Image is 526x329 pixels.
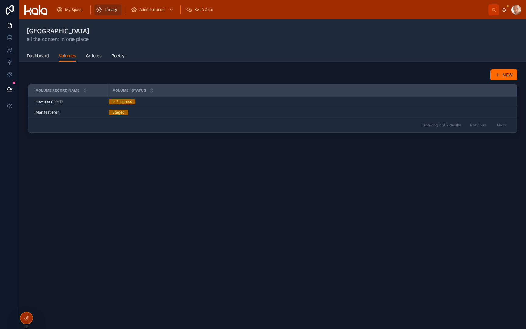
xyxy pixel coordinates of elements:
span: Volume Record Name [36,88,79,93]
a: In Progress [109,99,510,104]
span: all the content in one place [27,35,89,43]
a: new test title de [36,99,105,104]
span: new test title de [36,99,63,104]
div: In Progress [112,99,132,104]
span: Dashboard [27,53,49,59]
a: Dashboard [27,50,49,62]
span: Administration [139,7,164,12]
span: My Space [65,7,82,12]
a: Articles [86,50,102,62]
a: Administration [129,4,177,15]
a: Manifestieren [36,110,105,115]
img: App logo [24,5,47,15]
span: Manifestieren [36,110,59,115]
div: Staged [112,110,124,115]
a: My Space [55,4,87,15]
span: Showing 2 of 2 results [423,123,461,128]
span: KALA Chat [195,7,213,12]
span: Volume | Status [113,88,146,93]
a: Poetry [111,50,124,62]
span: Volumes [59,53,76,59]
a: KALA Chat [184,4,217,15]
a: Volumes [59,50,76,62]
a: Staged [109,110,510,115]
a: Library [94,4,121,15]
span: Articles [86,53,102,59]
h1: [GEOGRAPHIC_DATA] [27,27,89,35]
span: Library [105,7,117,12]
span: Poetry [111,53,124,59]
button: NEW [490,69,517,80]
div: scrollable content [52,3,488,16]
